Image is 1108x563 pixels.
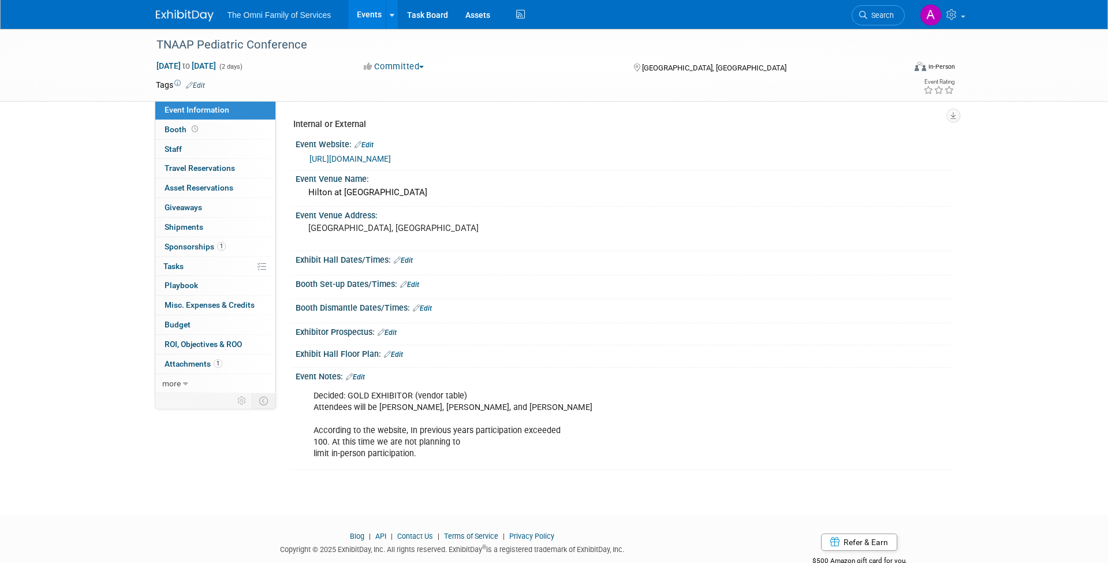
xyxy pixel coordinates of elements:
a: Tasks [155,257,275,276]
a: Edit [346,373,365,381]
td: Tags [156,79,205,91]
a: ROI, Objectives & ROO [155,335,275,354]
span: | [366,532,374,540]
td: Toggle Event Tabs [252,393,275,408]
div: Exhibit Hall Dates/Times: [296,251,953,266]
a: Edit [384,351,403,359]
a: Booth [155,120,275,139]
div: In-Person [928,62,955,71]
a: Staff [155,140,275,159]
span: [GEOGRAPHIC_DATA], [GEOGRAPHIC_DATA] [642,64,786,72]
div: Event Venue Name: [296,170,953,185]
sup: ® [482,544,486,550]
a: Refer & Earn [821,534,897,551]
span: Asset Reservations [165,183,233,192]
span: Budget [165,320,191,329]
a: Sponsorships1 [155,237,275,256]
a: Giveaways [155,198,275,217]
a: Blog [350,532,364,540]
a: Attachments1 [155,355,275,374]
div: Event Format [837,60,956,77]
a: Edit [413,304,432,312]
div: Internal or External [293,118,944,131]
img: ExhibitDay [156,10,214,21]
div: Event Venue Address: [296,207,953,221]
a: Search [852,5,905,25]
span: Event Information [165,105,229,114]
a: Playbook [155,276,275,295]
button: Committed [360,61,428,73]
div: Event Rating [923,79,954,85]
a: Edit [186,81,205,90]
span: ROI, Objectives & ROO [165,340,242,349]
a: Terms of Service [444,532,498,540]
a: Misc. Expenses & Credits [155,296,275,315]
div: Event Notes: [296,368,953,383]
a: [URL][DOMAIN_NAME] [309,154,391,163]
span: The Omni Family of Services [227,10,331,20]
div: Event Website: [296,136,953,151]
a: Shipments [155,218,275,237]
div: Exhibitor Prospectus: [296,323,953,338]
a: Travel Reservations [155,159,275,178]
div: Booth Dismantle Dates/Times: [296,299,953,314]
span: Tasks [163,262,184,271]
span: Shipments [165,222,203,232]
span: Booth [165,125,200,134]
div: TNAAP Pediatric Conference [152,35,887,55]
span: Booth not reserved yet [189,125,200,133]
span: Sponsorships [165,242,226,251]
div: Exhibit Hall Floor Plan: [296,345,953,360]
a: Asset Reservations [155,178,275,197]
img: Abigail Woods [920,4,942,26]
div: Decided: GOLD EXHIBITOR (vendor table) Attendees will be [PERSON_NAME], [PERSON_NAME], and [PERSO... [305,385,826,465]
span: [DATE] [DATE] [156,61,217,71]
a: Edit [400,281,419,289]
span: Playbook [165,281,198,290]
span: more [162,379,181,388]
span: Search [867,11,894,20]
a: Budget [155,315,275,334]
span: (2 days) [218,63,243,70]
div: Booth Set-up Dates/Times: [296,275,953,290]
a: Contact Us [397,532,433,540]
a: Edit [394,256,413,264]
span: Attachments [165,359,222,368]
a: Edit [378,329,397,337]
a: Edit [355,141,374,149]
span: | [435,532,442,540]
span: | [388,532,396,540]
span: Staff [165,144,182,154]
a: API [375,532,386,540]
span: to [181,61,192,70]
span: | [500,532,508,540]
a: Event Information [155,100,275,120]
a: Privacy Policy [509,532,554,540]
span: Giveaways [165,203,202,212]
img: Format-Inperson.png [915,62,926,71]
span: Misc. Expenses & Credits [165,300,255,310]
span: 1 [217,242,226,251]
span: Travel Reservations [165,163,235,173]
td: Personalize Event Tab Strip [232,393,252,408]
a: more [155,374,275,393]
div: Copyright © 2025 ExhibitDay, Inc. All rights reserved. ExhibitDay is a registered trademark of Ex... [156,542,749,555]
pre: [GEOGRAPHIC_DATA], [GEOGRAPHIC_DATA] [308,223,557,233]
span: 1 [214,359,222,368]
div: Hilton at [GEOGRAPHIC_DATA] [304,184,944,202]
